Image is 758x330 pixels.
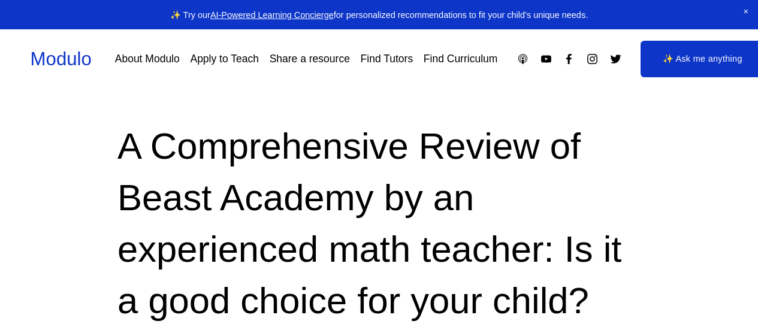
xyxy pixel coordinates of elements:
a: About Modulo [115,49,180,69]
a: Find Tutors [361,49,413,69]
a: Apply to Teach [190,49,258,69]
a: Apple Podcasts [517,53,529,65]
a: Facebook [563,53,575,65]
a: Modulo [31,49,92,69]
h1: A Comprehensive Review of Beast Academy by an experienced math teacher: Is it a good choice for y... [117,120,641,327]
a: Twitter [609,53,622,65]
a: Share a resource [270,49,350,69]
a: Instagram [586,53,599,65]
a: Find Curriculum [424,49,498,69]
a: YouTube [540,53,552,65]
a: AI-Powered Learning Concierge [210,10,334,20]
